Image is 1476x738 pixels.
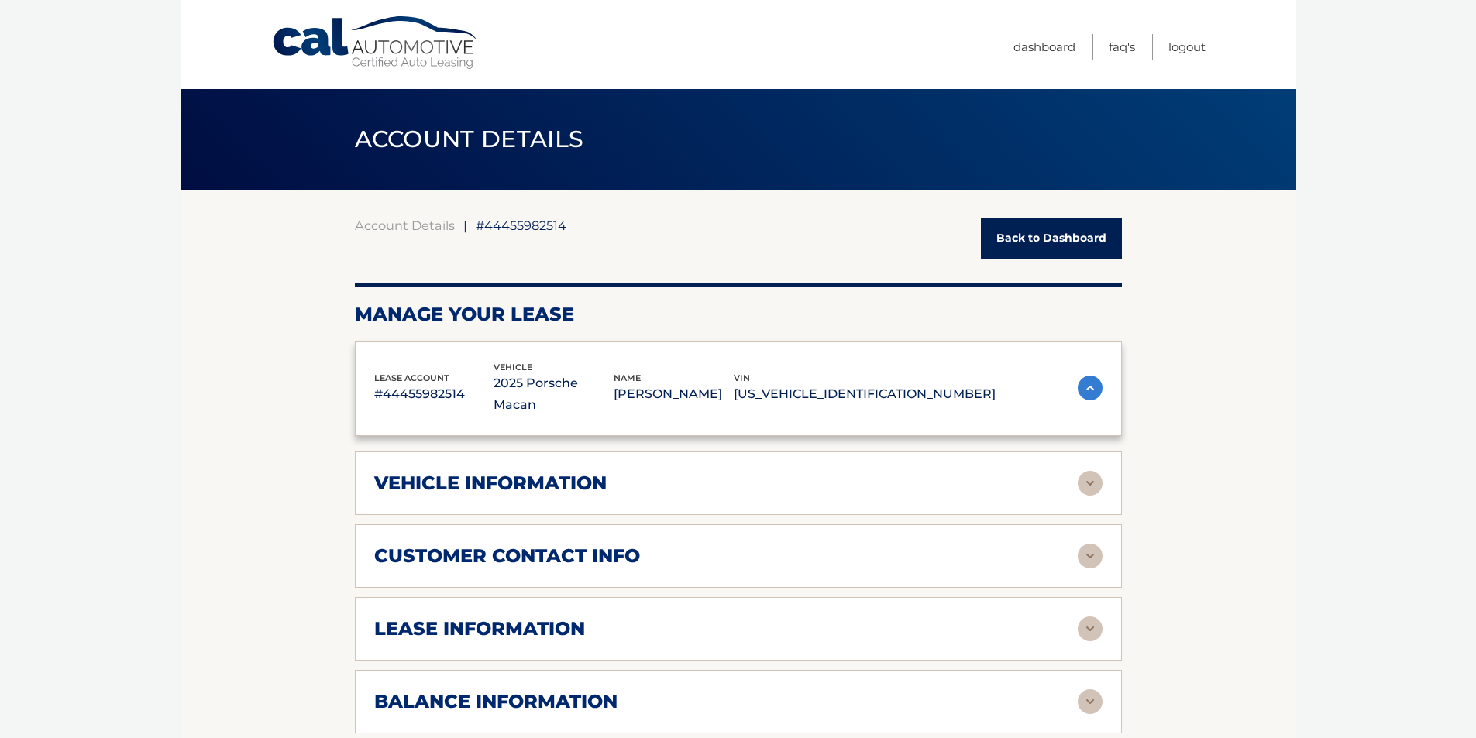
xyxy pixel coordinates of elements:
[374,472,607,495] h2: vehicle information
[734,372,750,383] span: vin
[1078,616,1103,641] img: accordion-rest.svg
[494,362,532,372] span: vehicle
[1078,544,1103,568] img: accordion-rest.svg
[355,218,455,233] a: Account Details
[355,125,584,153] span: ACCOUNT DETAILS
[1013,34,1075,60] a: Dashboard
[614,372,641,383] span: name
[374,372,449,383] span: lease account
[1109,34,1135,60] a: FAQ's
[463,218,467,233] span: |
[1078,689,1103,714] img: accordion-rest.svg
[374,617,585,640] h2: lease information
[734,383,996,405] p: [US_VEHICLE_IDENTIFICATION_NUMBER]
[981,218,1122,259] a: Back to Dashboard
[1078,471,1103,496] img: accordion-rest.svg
[271,15,480,70] a: Cal Automotive
[374,544,640,568] h2: customer contact info
[476,218,566,233] span: #44455982514
[374,690,618,713] h2: balance information
[494,372,614,416] p: 2025 Porsche Macan
[1078,376,1103,400] img: accordion-active.svg
[374,383,494,405] p: #44455982514
[1168,34,1206,60] a: Logout
[355,303,1122,326] h2: Manage Your Lease
[614,383,734,405] p: [PERSON_NAME]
